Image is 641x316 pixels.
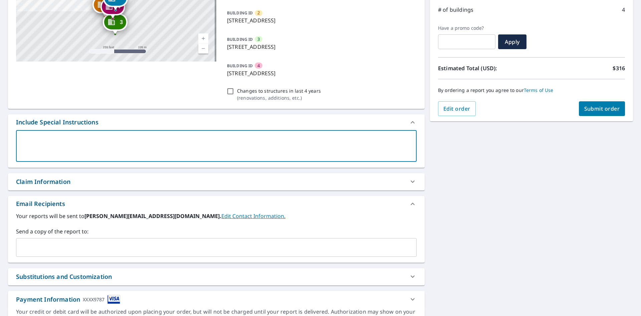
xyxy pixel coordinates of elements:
p: 4 [622,6,625,14]
span: 2 [257,10,260,16]
span: Submit order [584,105,620,112]
label: Send a copy of the report to: [16,227,417,235]
div: Payment InformationXXXX9787cardImage [8,291,425,308]
label: Your reports will be sent to [16,212,417,220]
div: Include Special Instructions [8,114,425,130]
div: Payment Information [16,295,120,304]
span: Apply [503,38,521,45]
div: XXXX9787 [83,295,104,304]
p: $316 [613,64,625,72]
div: Substitutions and Customization [8,268,425,285]
div: Claim Information [8,173,425,190]
a: Current Level 17, Zoom Out [198,43,208,54]
button: Apply [498,34,526,49]
div: Dropped pin, building 3, Commercial property, 1200 N Stone St Deland, FL 32720 [103,13,128,34]
p: Changes to structures in last 4 years [237,87,321,94]
div: Include Special Instructions [16,118,98,127]
span: 3 [257,36,260,42]
a: Terms of Use [524,87,554,93]
b: [PERSON_NAME][EMAIL_ADDRESS][DOMAIN_NAME]. [84,212,221,220]
a: EditContactInfo [221,212,285,220]
p: [STREET_ADDRESS] [227,43,414,51]
span: 4 [257,63,260,69]
label: Have a promo code? [438,25,495,31]
p: # of buildings [438,6,473,14]
p: BUILDING ID [227,36,253,42]
div: Substitutions and Customization [16,272,112,281]
div: Email Recipients [16,199,65,208]
p: BUILDING ID [227,63,253,69]
p: Estimated Total (USD): [438,64,531,72]
p: [STREET_ADDRESS] [227,69,414,77]
div: Claim Information [16,177,70,186]
p: [STREET_ADDRESS] [227,16,414,24]
a: Current Level 17, Zoom In [198,33,208,43]
button: Edit order [438,101,476,116]
button: Submit order [579,101,625,116]
img: cardImage [108,295,120,304]
span: 3 [120,20,123,25]
p: ( renovations, additions, etc. ) [237,94,321,101]
span: Edit order [443,105,470,112]
div: Email Recipients [8,196,425,212]
p: BUILDING ID [227,10,253,16]
p: By ordering a report you agree to our [438,87,625,93]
